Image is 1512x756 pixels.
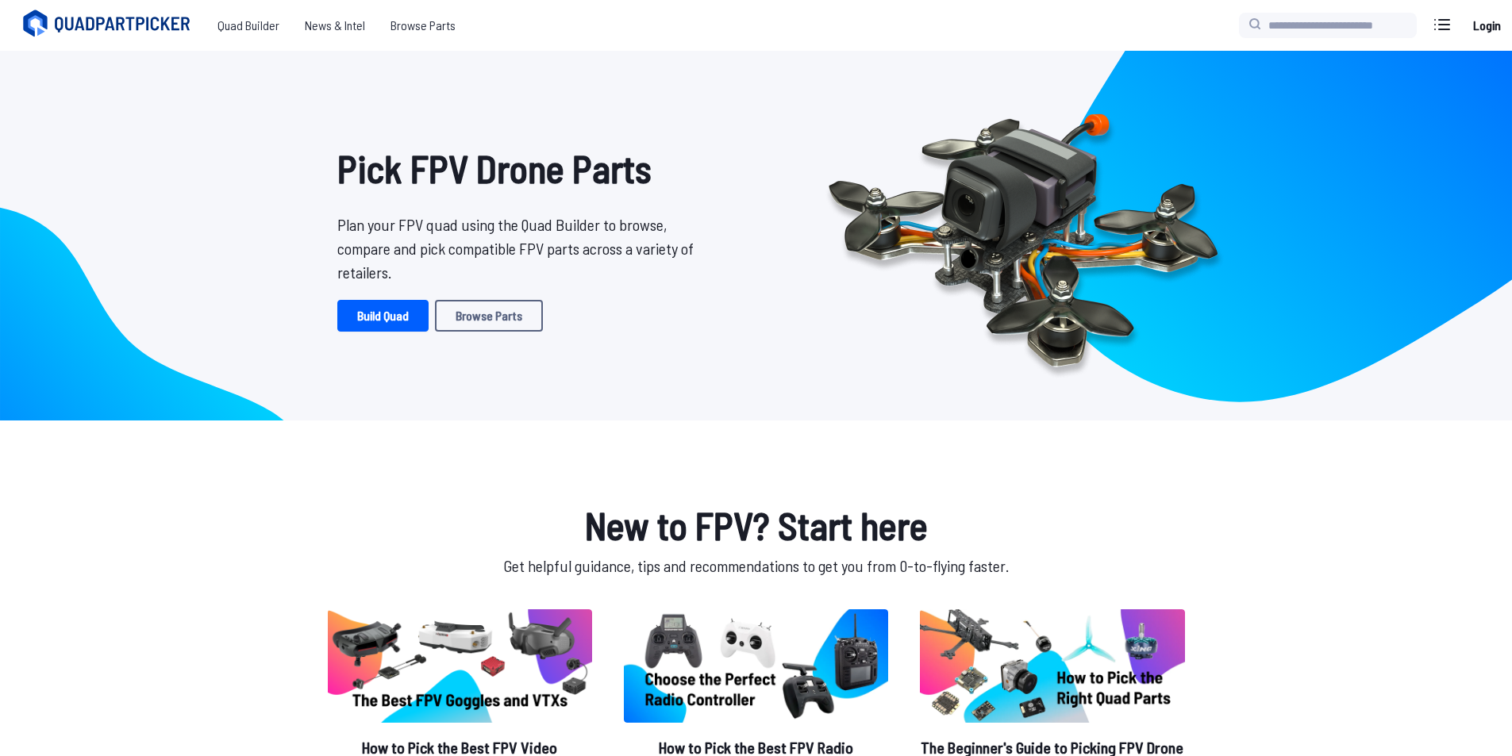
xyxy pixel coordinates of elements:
a: News & Intel [292,10,378,41]
a: Quad Builder [205,10,292,41]
img: Quadcopter [794,77,1252,394]
a: Browse Parts [435,300,543,332]
p: Plan your FPV quad using the Quad Builder to browse, compare and pick compatible FPV parts across... [337,213,706,284]
img: image of post [920,609,1184,723]
h1: Pick FPV Drone Parts [337,140,706,197]
a: Login [1468,10,1506,41]
p: Get helpful guidance, tips and recommendations to get you from 0-to-flying faster. [325,554,1188,578]
img: image of post [624,609,888,723]
img: image of post [328,609,592,723]
h1: New to FPV? Start here [325,497,1188,554]
a: Build Quad [337,300,429,332]
a: Browse Parts [378,10,468,41]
